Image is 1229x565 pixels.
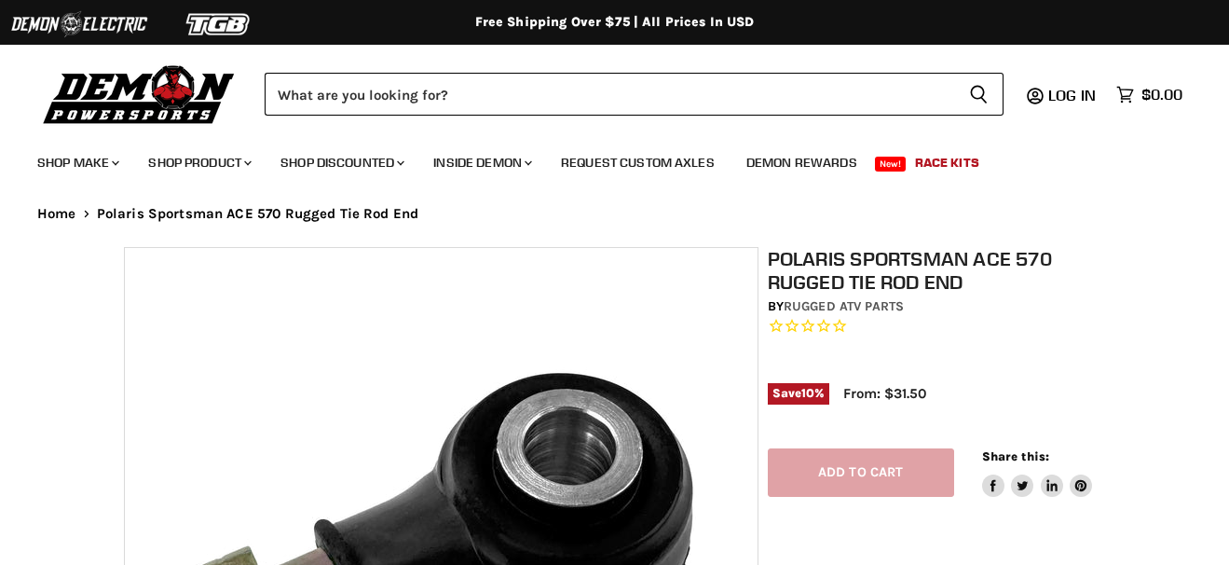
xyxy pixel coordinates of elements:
span: Share this: [982,449,1049,463]
a: Demon Rewards [732,144,871,182]
span: Rated 0.0 out of 5 stars 0 reviews [768,317,1114,337]
aside: Share this: [982,448,1093,498]
span: 10 [801,386,814,400]
h1: Polaris Sportsman ACE 570 Rugged Tie Rod End [768,247,1114,294]
a: Rugged ATV Parts [784,298,904,314]
span: Polaris Sportsman ACE 570 Rugged Tie Rod End [97,206,419,222]
span: Save % [768,383,829,404]
a: Log in [1040,87,1107,103]
img: TGB Logo 2 [149,7,289,42]
a: Request Custom Axles [547,144,729,182]
a: Inside Demon [419,144,543,182]
span: Log in [1048,86,1096,104]
img: Demon Electric Logo 2 [9,7,149,42]
div: by [768,296,1114,317]
a: Home [37,206,76,222]
span: From: $31.50 [843,385,926,402]
a: Race Kits [901,144,993,182]
a: Shop Product [134,144,263,182]
ul: Main menu [23,136,1178,182]
input: Search [265,73,954,116]
span: New! [875,157,907,172]
form: Product [265,73,1004,116]
a: Shop Make [23,144,130,182]
img: Demon Powersports [37,61,241,127]
a: Shop Discounted [266,144,416,182]
span: $0.00 [1141,86,1182,103]
a: $0.00 [1107,81,1192,108]
button: Search [954,73,1004,116]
